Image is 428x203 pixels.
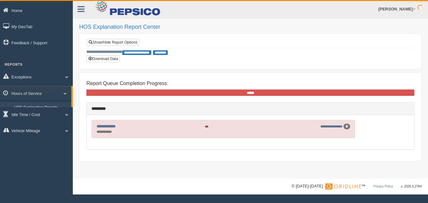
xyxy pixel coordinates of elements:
img: Gridline [325,183,361,190]
a: HOS Explanation Reports [11,102,71,114]
h2: HOS Explanation Report Center [79,24,422,30]
span: v. 2025.5.2764 [401,185,422,188]
button: Download Data [86,55,120,62]
a: Show/Hide Report Options [87,39,139,46]
a: Privacy Policy [373,185,393,188]
div: © [DATE]-[DATE] - ™ [292,183,422,190]
h4: Report Queue Completion Progress: [86,81,414,86]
